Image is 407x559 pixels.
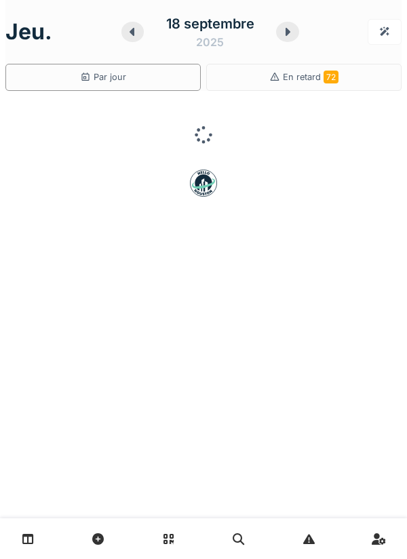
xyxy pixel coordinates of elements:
span: En retard [283,72,338,82]
h1: jeu. [5,19,52,45]
div: 2025 [196,34,224,50]
div: 18 septembre [166,14,254,34]
span: 72 [324,71,338,83]
img: badge-BVDL4wpA.svg [190,170,217,197]
div: Par jour [80,71,126,83]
